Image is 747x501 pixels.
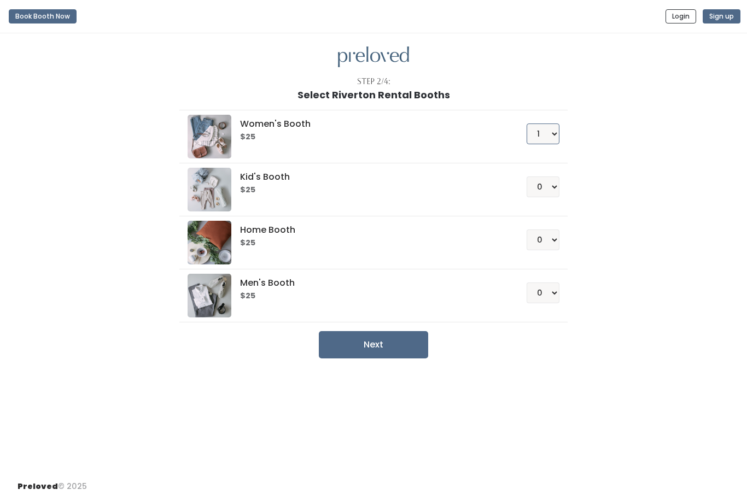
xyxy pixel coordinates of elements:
[17,481,58,492] span: Preloved
[240,292,500,300] h6: $25
[666,9,696,23] button: Login
[240,186,500,194] h6: $25
[9,9,77,23] button: Book Booth Now
[240,225,500,235] h5: Home Booth
[319,331,428,358] button: Next
[188,168,231,211] img: preloved logo
[338,46,409,68] img: preloved logo
[703,9,740,23] button: Sign up
[240,278,500,288] h5: Men's Booth
[188,221,231,264] img: preloved logo
[240,133,500,142] h6: $25
[188,115,231,158] img: preloved logo
[240,119,500,129] h5: Women's Booth
[297,90,450,101] h1: Select Riverton Rental Booths
[9,4,77,28] a: Book Booth Now
[240,239,500,247] h6: $25
[357,76,390,87] div: Step 2/4:
[188,274,231,317] img: preloved logo
[17,472,87,492] div: © 2025
[240,172,500,182] h5: Kid's Booth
